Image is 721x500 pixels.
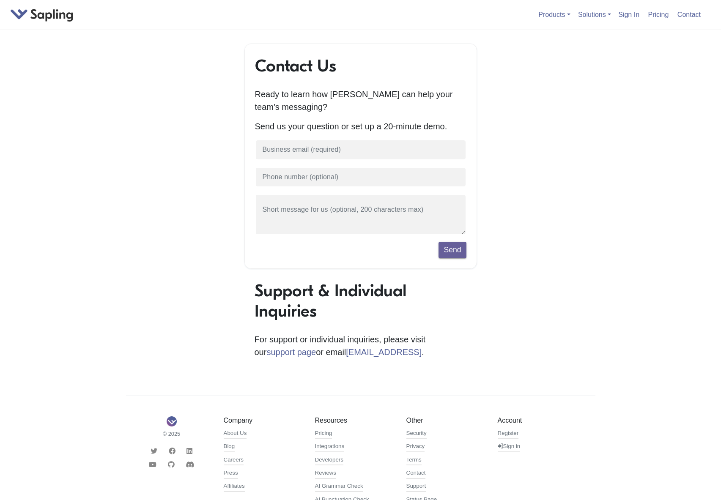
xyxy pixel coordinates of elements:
[224,442,235,452] a: Blog
[315,469,336,479] a: Reviews
[255,281,467,321] h1: Support & Individual Inquiries
[224,429,247,439] a: About Us
[224,482,245,492] a: Affiliates
[224,456,244,466] a: Careers
[498,429,519,439] a: Register
[315,482,363,492] a: AI Grammar Check
[132,430,211,438] small: © 2025
[406,442,425,452] a: Privacy
[406,469,426,479] a: Contact
[406,482,426,492] a: Support
[186,461,194,468] i: Discord
[255,56,466,76] h1: Contact Us
[315,456,343,466] a: Developers
[578,11,611,18] a: Solutions
[406,429,427,439] a: Security
[186,448,192,454] i: LinkedIn
[439,242,466,258] button: Send
[315,442,345,452] a: Integrations
[266,347,316,357] a: support page
[255,167,466,188] input: Phone number (optional)
[645,8,672,22] a: Pricing
[346,347,422,357] a: [EMAIL_ADDRESS]
[315,429,332,439] a: Pricing
[615,8,643,22] a: Sign In
[255,333,467,358] p: For support or individual inquiries, please visit our or email .
[315,416,394,424] h5: Resources
[538,11,570,18] a: Products
[406,456,422,466] a: Terms
[255,139,466,160] input: Business email (required)
[498,442,521,452] a: Sign in
[406,416,485,424] h5: Other
[149,461,156,468] i: Youtube
[169,448,175,454] i: Facebook
[151,448,157,454] i: Twitter
[167,416,177,426] img: Sapling Logo
[255,88,466,113] p: Ready to learn how [PERSON_NAME] can help your team's messaging?
[224,469,238,479] a: Press
[168,461,175,468] i: Github
[498,416,576,424] h5: Account
[674,8,704,22] a: Contact
[224,416,302,424] h5: Company
[255,120,466,133] p: Send us your question or set up a 20-minute demo.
